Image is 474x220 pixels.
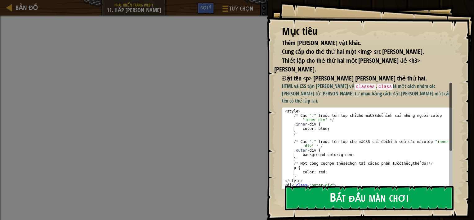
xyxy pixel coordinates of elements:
p: HTML và CSS tận [PERSON_NAME] về . là một cách nhóm các [PERSON_NAME] tử [PERSON_NAME] tự nhau bằ... [282,83,457,104]
li: Cung cấp cho thẻ thứ hai một <img> src duy nhất. [274,47,451,56]
span: Thiết lập cho thẻ thứ hai một [PERSON_NAME] đề <h3> [PERSON_NAME]. [274,56,420,74]
button: Bắt đầu màn chơi [285,186,454,210]
span: Gợi ý [200,5,211,11]
span: Thêm [PERSON_NAME] vật khác. [282,39,361,47]
span: Bản đồ [16,3,38,12]
li: Thiết lập cho thẻ thứ hai một tiêu đề <h3> duy nhất. [274,56,451,74]
span: Đặt tên <p> [PERSON_NAME] [PERSON_NAME] thẻ thứ hai. [282,74,427,82]
span: Cung cấp cho thẻ thứ hai một <img> src [PERSON_NAME]. [282,47,424,56]
li: Đặt tên <p> duy nhất cho thẻ thứ hai. [274,74,451,83]
span: Tuỳ chọn [229,5,253,13]
div: Mục tiêu [282,24,452,39]
button: Tuỳ chọn [217,2,257,17]
code: classes [355,84,376,90]
a: Bản đồ [12,3,38,12]
code: class [377,84,393,90]
li: Thêm nhân vật khác. [274,39,451,48]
